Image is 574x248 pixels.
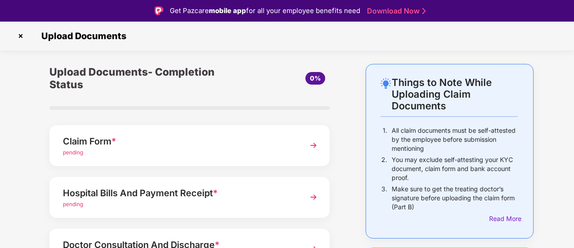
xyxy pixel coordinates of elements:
[367,6,423,16] a: Download Now
[155,6,163,15] img: Logo
[63,201,83,207] span: pending
[63,134,295,149] div: Claim Form
[170,5,360,16] div: Get Pazcare for all your employee benefits need
[49,64,236,93] div: Upload Documents- Completion Status
[392,77,518,112] div: Things to Note While Uploading Claim Documents
[381,155,387,182] p: 2.
[32,31,131,41] span: Upload Documents
[63,186,295,200] div: Hospital Bills And Payment Receipt
[209,6,246,15] strong: mobile app
[392,185,518,212] p: Make sure to get the treating doctor’s signature before uploading the claim form (Part B)
[380,78,391,89] img: svg+xml;base64,PHN2ZyB4bWxucz0iaHR0cDovL3d3dy53My5vcmcvMjAwMC9zdmciIHdpZHRoPSIyNC4wOTMiIGhlaWdodD...
[383,126,387,153] p: 1.
[63,149,83,156] span: pending
[392,155,518,182] p: You may exclude self-attesting your KYC document, claim form and bank account proof.
[305,137,322,153] img: svg+xml;base64,PHN2ZyBpZD0iTmV4dCIgeG1sbnM9Imh0dHA6Ly93d3cudzMub3JnLzIwMDAvc3ZnIiB3aWR0aD0iMzYiIG...
[305,189,322,205] img: svg+xml;base64,PHN2ZyBpZD0iTmV4dCIgeG1sbnM9Imh0dHA6Ly93d3cudzMub3JnLzIwMDAvc3ZnIiB3aWR0aD0iMzYiIG...
[310,74,321,82] span: 0%
[422,6,426,16] img: Stroke
[489,214,518,224] div: Read More
[13,29,28,43] img: svg+xml;base64,PHN2ZyBpZD0iQ3Jvc3MtMzJ4MzIiIHhtbG5zPSJodHRwOi8vd3d3LnczLm9yZy8yMDAwL3N2ZyIgd2lkdG...
[381,185,387,212] p: 3.
[392,126,518,153] p: All claim documents must be self-attested by the employee before submission mentioning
